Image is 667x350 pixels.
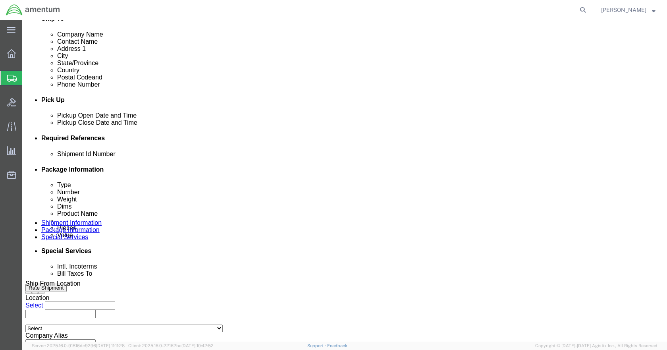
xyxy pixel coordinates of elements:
img: logo [6,4,60,16]
span: [DATE] 11:11:28 [96,343,125,348]
span: William Glazer [601,6,646,14]
a: Support [307,343,327,348]
span: Copyright © [DATE]-[DATE] Agistix Inc., All Rights Reserved [535,342,657,349]
iframe: FS Legacy Container [22,20,667,342]
span: Client: 2025.16.0-22162be [128,343,214,348]
span: Server: 2025.16.0-91816dc9296 [32,343,125,348]
span: [DATE] 10:42:52 [181,343,214,348]
a: Feedback [327,343,347,348]
button: [PERSON_NAME] [601,5,656,15]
